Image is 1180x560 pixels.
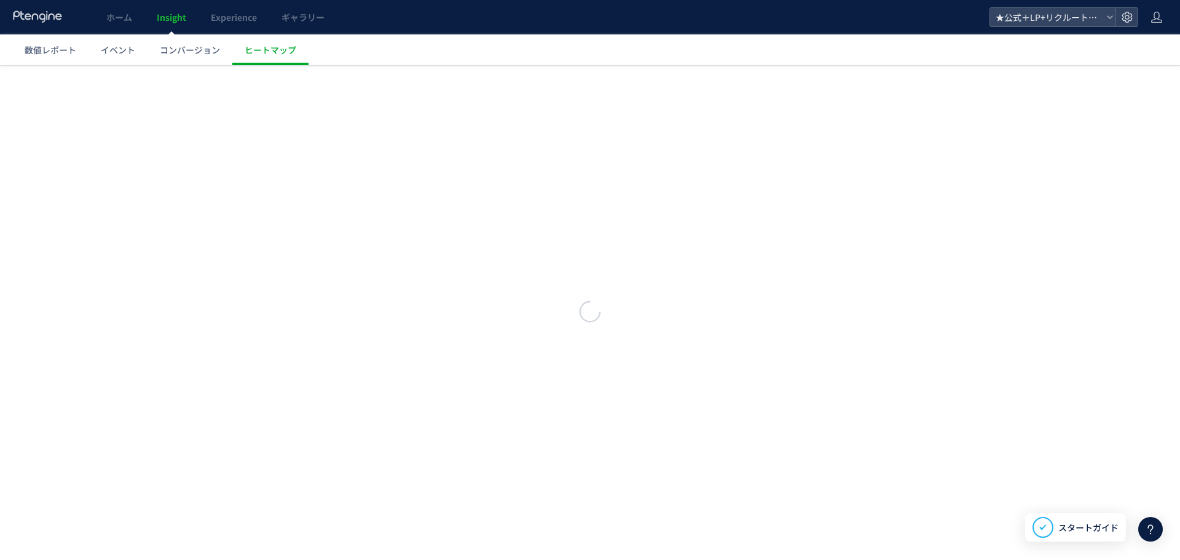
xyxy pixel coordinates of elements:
span: ホーム [106,11,132,23]
span: イベント [101,44,135,56]
span: ギャラリー [281,11,324,23]
span: ヒートマップ [245,44,296,56]
span: Experience [211,11,257,23]
span: スタートガイド [1058,521,1119,534]
span: ★公式＋LP+リクルート+BS+FastNail+TKBC [992,8,1101,26]
span: Insight [157,11,186,23]
span: コンバージョン [160,44,220,56]
span: 数値レポート [25,44,76,56]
